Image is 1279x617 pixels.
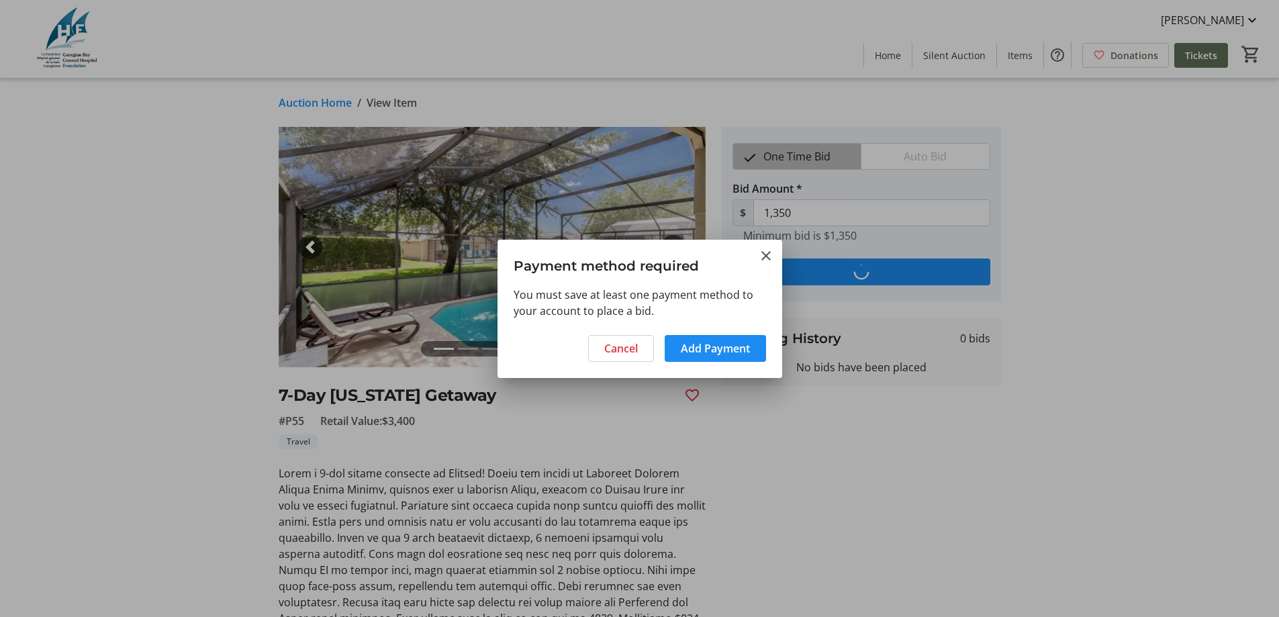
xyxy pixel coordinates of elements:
[758,248,774,264] button: Close
[681,340,750,357] span: Add Payment
[588,335,654,362] button: Cancel
[514,287,766,319] div: You must save at least one payment method to your account to place a bid.
[498,240,782,286] h3: Payment method required
[665,335,766,362] button: Add Payment
[604,340,638,357] span: Cancel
